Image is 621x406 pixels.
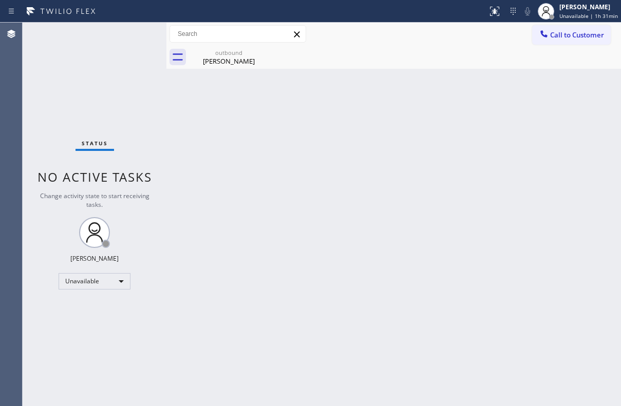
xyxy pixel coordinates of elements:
span: Unavailable | 1h 31min [559,12,618,20]
div: Unavailable [59,273,130,289]
span: Status [82,140,108,147]
div: [PERSON_NAME] [70,254,119,263]
span: Change activity state to start receiving tasks. [40,191,149,209]
span: Call to Customer [550,30,604,40]
button: Call to Customer [532,25,611,45]
button: Mute [520,4,535,18]
div: outbound [190,49,268,56]
div: Luke Zainetz [190,46,268,69]
input: Search [170,26,306,42]
span: No active tasks [37,168,152,185]
div: [PERSON_NAME] [559,3,618,11]
div: [PERSON_NAME] [190,56,268,66]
